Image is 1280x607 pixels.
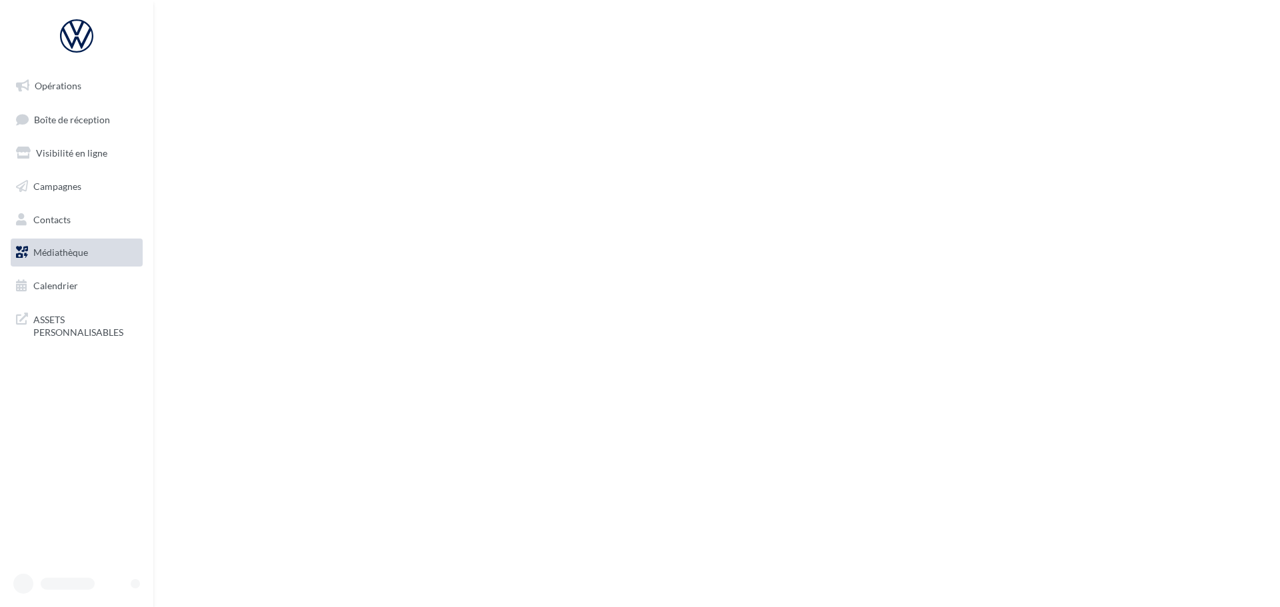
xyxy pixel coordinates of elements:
[33,213,71,225] span: Contacts
[8,139,145,167] a: Visibilité en ligne
[8,305,145,344] a: ASSETS PERSONNALISABLES
[33,280,78,291] span: Calendrier
[8,239,145,267] a: Médiathèque
[8,72,145,100] a: Opérations
[35,80,81,91] span: Opérations
[34,113,110,125] span: Boîte de réception
[33,310,137,339] span: ASSETS PERSONNALISABLES
[8,173,145,201] a: Campagnes
[8,272,145,300] a: Calendrier
[8,206,145,234] a: Contacts
[36,147,107,159] span: Visibilité en ligne
[33,247,88,258] span: Médiathèque
[8,105,145,134] a: Boîte de réception
[33,181,81,192] span: Campagnes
